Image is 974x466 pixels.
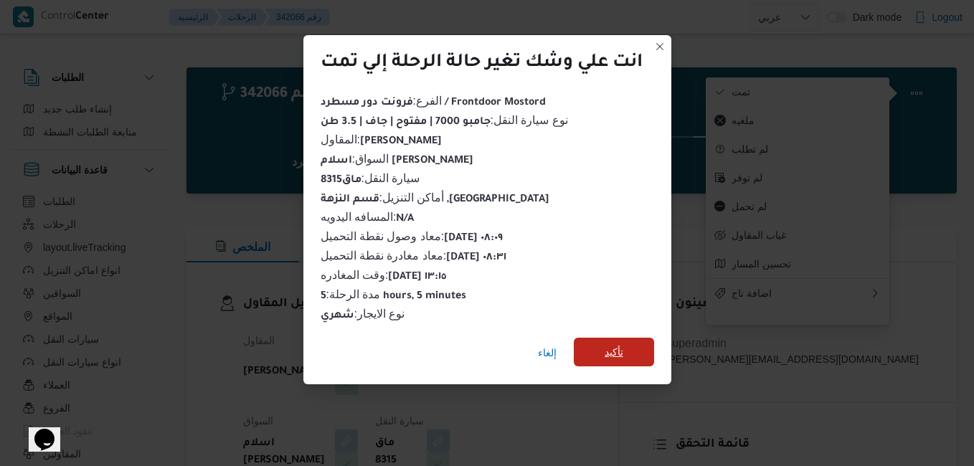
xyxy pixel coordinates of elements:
b: ماق8315 [321,175,361,186]
div: انت علي وشك تغير حالة الرحلة إلي تمت [321,52,643,75]
b: فرونت دور مسطرد / Frontdoor Mostord [321,98,546,109]
button: إلغاء [532,338,562,367]
span: سيارة النقل : [321,172,420,184]
b: اسلام [PERSON_NAME] [321,156,473,167]
b: [DATE] ٠٨:٣١ [446,252,506,264]
span: المقاول : [321,133,442,146]
span: السواق : [321,153,473,165]
button: تأكيد [574,338,654,366]
span: الفرع : [321,95,546,107]
span: تأكيد [605,343,623,361]
b: [PERSON_NAME] [360,136,442,148]
b: [DATE] ٠٨:٠٩ [444,233,503,244]
button: Closes this modal window [651,38,668,55]
b: 5 hours, 5 minutes [321,291,467,303]
span: وقت المغادره : [321,269,447,281]
b: شهري [321,310,354,322]
b: [DATE] ١٣:١٥ [388,272,446,283]
iframe: chat widget [14,409,60,452]
span: أماكن التنزيل : [321,191,550,204]
span: مدة الرحلة : [321,288,467,300]
b: قسم النزهة ,[GEOGRAPHIC_DATA] [321,194,550,206]
span: معاد مغادرة نقطة التحميل : [321,249,507,262]
b: N/A [396,214,414,225]
span: المسافه اليدويه : [321,211,415,223]
b: جامبو 7000 | مفتوح | جاف | 3.5 طن [321,117,491,128]
span: معاد وصول نقطة التحميل : [321,230,503,242]
span: نوع سيارة النقل : [321,114,568,126]
span: إلغاء [538,344,557,361]
span: نوع الايجار : [321,308,405,320]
